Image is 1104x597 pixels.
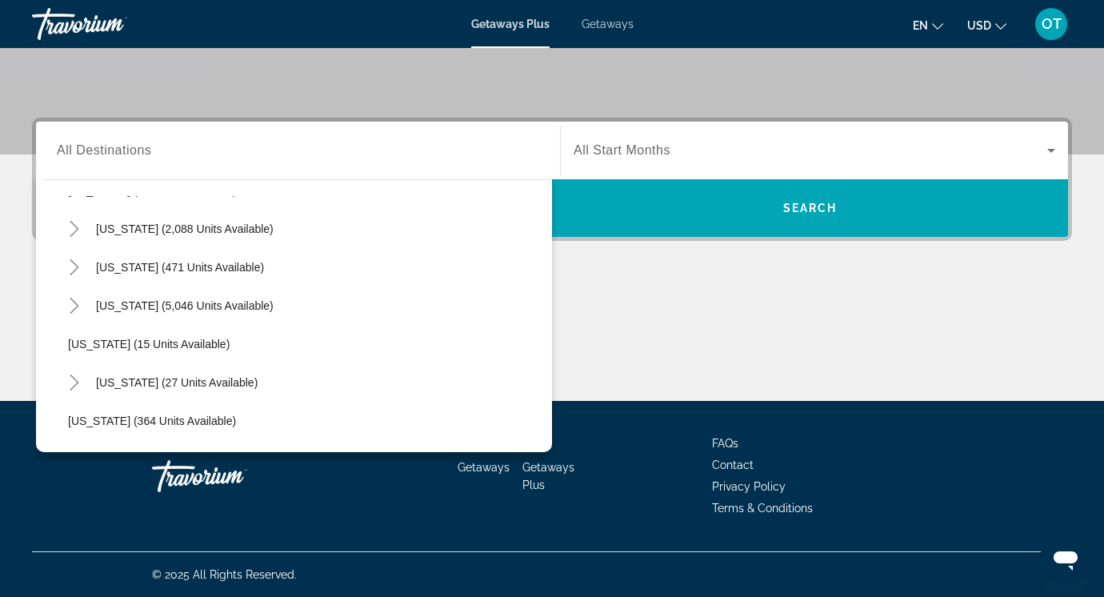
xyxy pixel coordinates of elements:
[88,214,282,243] button: [US_STATE] (2,088 units available)
[783,202,838,214] span: Search
[96,376,258,389] span: [US_STATE] (27 units available)
[967,14,1006,37] button: Change currency
[552,179,1068,237] button: Search
[88,253,272,282] button: [US_STATE] (471 units available)
[522,461,574,491] a: Getaways Plus
[471,18,550,30] a: Getaways Plus
[68,338,230,351] span: [US_STATE] (15 units available)
[152,568,297,581] span: © 2025 All Rights Reserved.
[96,261,264,274] span: [US_STATE] (471 units available)
[712,459,754,471] a: Contact
[57,143,151,157] span: All Destinations
[60,176,552,205] button: [US_STATE] (216 units available)
[60,330,552,359] button: [US_STATE] (15 units available)
[60,369,88,397] button: Toggle Hawaii (27 units available)
[68,415,236,427] span: [US_STATE] (364 units available)
[60,407,552,435] button: [US_STATE] (364 units available)
[458,461,510,474] a: Getaways
[60,215,88,243] button: Toggle California (2,088 units available)
[967,19,991,32] span: USD
[88,368,266,397] button: [US_STATE] (27 units available)
[574,143,670,157] span: All Start Months
[96,222,274,235] span: [US_STATE] (2,088 units available)
[1042,16,1062,32] span: OT
[913,14,943,37] button: Change language
[712,437,738,450] a: FAQs
[88,291,282,320] button: [US_STATE] (5,046 units available)
[712,502,813,515] a: Terms & Conditions
[60,254,88,282] button: Toggle Colorado (471 units available)
[32,3,192,45] a: Travorium
[36,122,1068,237] div: Search widget
[96,299,274,312] span: [US_STATE] (5,046 units available)
[712,480,786,493] a: Privacy Policy
[60,292,88,320] button: Toggle Florida (5,046 units available)
[913,19,928,32] span: en
[152,452,312,500] a: Travorium
[582,18,634,30] a: Getaways
[1030,7,1072,41] button: User Menu
[1040,533,1091,584] iframe: Button to launch messaging window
